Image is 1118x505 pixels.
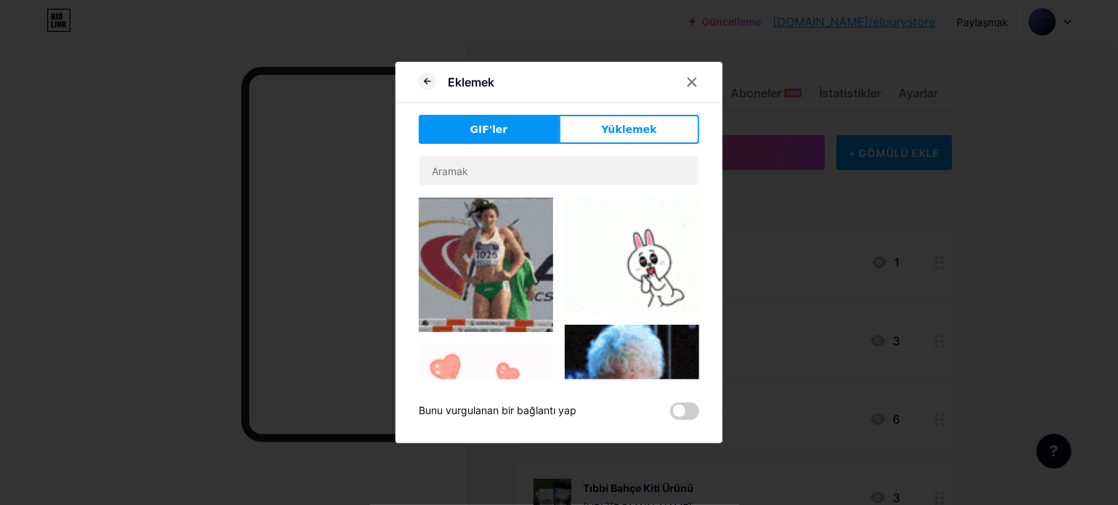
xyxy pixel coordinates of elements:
img: Gihpy [419,198,553,332]
img: Gihpy [419,344,553,478]
font: Eklemek [448,75,494,89]
font: Yüklemek [601,124,656,135]
font: Bunu vurgulanan bir bağlantı yap [419,404,576,416]
img: Gihpy [565,325,699,459]
input: Aramak [419,156,699,185]
button: GIF'ler [419,115,559,144]
font: GIF'ler [470,124,508,135]
button: Yüklemek [559,115,699,144]
img: Gihpy [565,198,699,313]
